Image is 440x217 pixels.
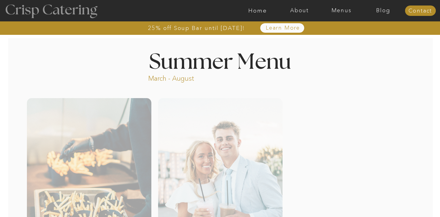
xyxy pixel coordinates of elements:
[135,52,305,70] h1: Summer Menu
[405,8,436,14] a: Contact
[237,8,279,14] a: Home
[320,8,362,14] a: Menus
[362,8,404,14] a: Blog
[126,25,267,31] a: 25% off Soup Bar until [DATE]!
[252,25,314,31] a: Learn More
[279,8,320,14] a: About
[148,74,232,81] p: March - August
